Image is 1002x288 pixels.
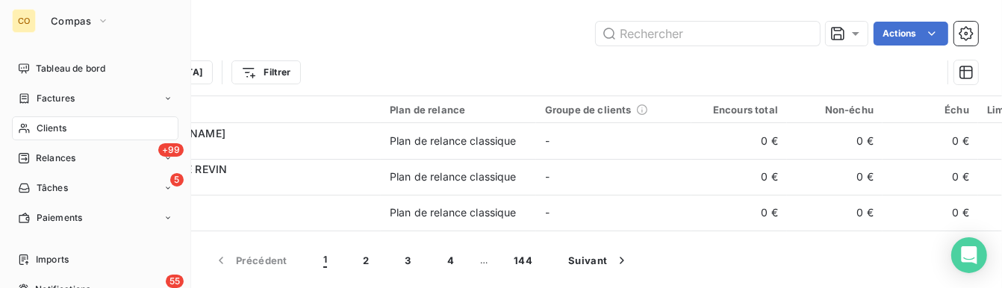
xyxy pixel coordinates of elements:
[103,177,372,192] span: 32379
[170,173,184,187] span: 5
[390,134,517,148] div: Plan de relance classique
[545,134,550,147] span: -
[951,237,987,273] div: Open Intercom Messenger
[37,92,75,105] span: Factures
[429,245,472,276] button: 4
[545,170,550,183] span: -
[787,231,883,266] td: 0 €
[550,245,647,276] button: Suivant
[158,143,184,157] span: +99
[496,245,550,276] button: 144
[388,245,429,276] button: 3
[390,169,517,184] div: Plan de relance classique
[883,231,978,266] td: 0 €
[305,245,345,276] button: 1
[36,253,69,266] span: Imports
[36,62,105,75] span: Tableau de bord
[345,245,387,276] button: 2
[323,253,327,268] span: 1
[691,231,787,266] td: 0 €
[787,123,883,159] td: 0 €
[390,205,517,220] div: Plan de relance classique
[596,22,820,46] input: Rechercher
[231,60,300,84] button: Filtrer
[883,123,978,159] td: 0 €
[883,195,978,231] td: 0 €
[390,104,527,116] div: Plan de relance
[103,213,372,228] span: 75580
[545,104,632,116] span: Groupe de clients
[196,245,305,276] button: Précédent
[103,141,372,156] span: 66597
[883,159,978,195] td: 0 €
[37,122,66,135] span: Clients
[12,9,36,33] div: CO
[787,159,883,195] td: 0 €
[796,104,874,116] div: Non-échu
[874,22,948,46] button: Actions
[787,195,883,231] td: 0 €
[166,275,184,288] span: 55
[700,104,778,116] div: Encours total
[545,206,550,219] span: -
[37,211,82,225] span: Paiements
[691,159,787,195] td: 0 €
[472,248,496,272] span: …
[691,195,787,231] td: 0 €
[891,104,969,116] div: Échu
[37,181,68,195] span: Tâches
[51,15,91,27] span: Compas
[36,151,75,165] span: Relances
[691,123,787,159] td: 0 €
